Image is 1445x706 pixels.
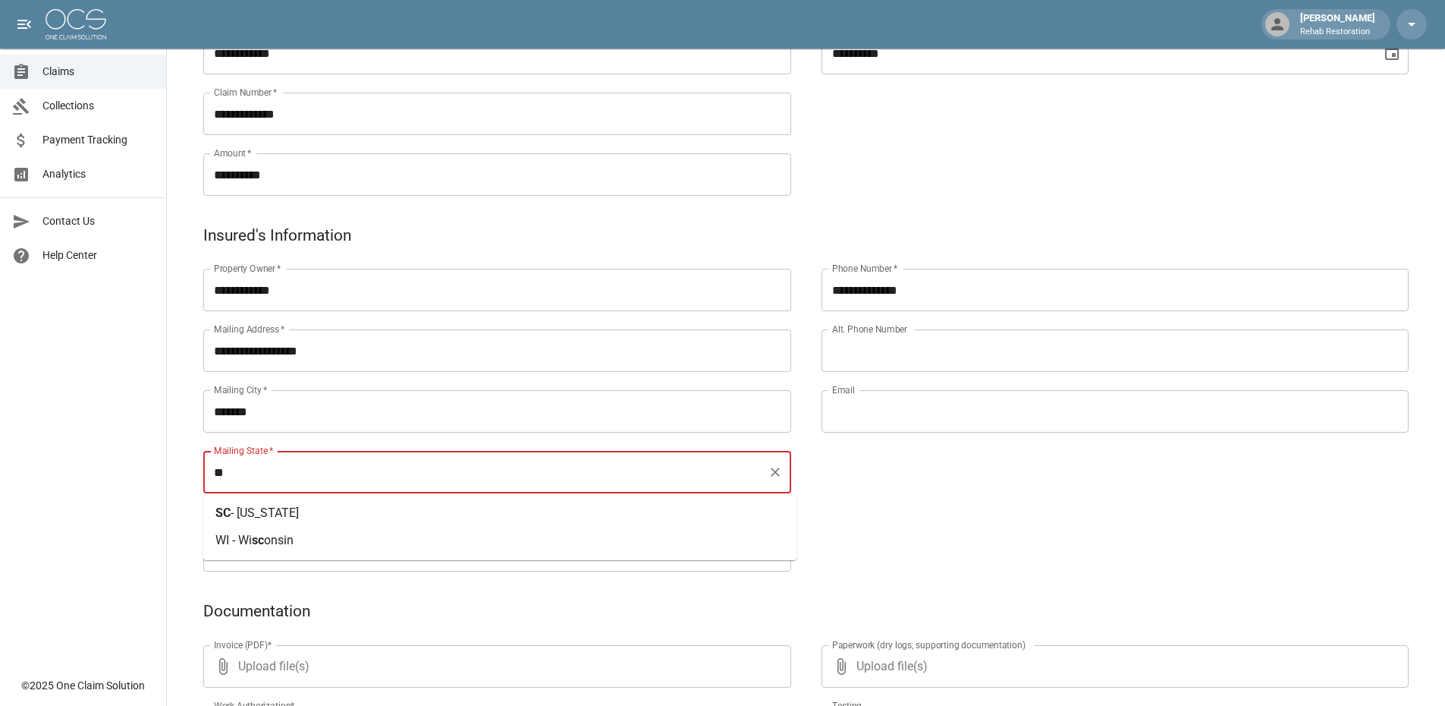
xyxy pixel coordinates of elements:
button: open drawer [9,9,39,39]
span: Collections [42,98,154,114]
label: Property Owner [214,262,281,275]
span: SC [215,506,231,520]
span: sc [252,533,264,547]
label: Amount [214,147,252,159]
button: Clear [765,462,786,483]
label: Email [832,383,855,396]
span: Payment Tracking [42,132,154,148]
span: Claims [42,64,154,80]
span: Analytics [42,166,154,182]
label: Mailing City [214,383,268,396]
span: Contact Us [42,213,154,229]
label: Claim Number [214,86,277,99]
label: Invoice (PDF)* [214,638,272,651]
span: - [US_STATE] [231,506,299,520]
span: Upload file(s) [238,645,750,688]
label: Mailing Address [214,323,284,336]
span: onsin [264,533,294,547]
button: Choose date, selected date is Jul 18, 2025 [1377,38,1407,68]
label: Phone Number [832,262,897,275]
label: Alt. Phone Number [832,323,907,336]
span: Upload file(s) [856,645,1368,688]
span: Help Center [42,247,154,263]
label: Mailing State [214,444,273,457]
label: Paperwork (dry logs, supporting documentation) [832,638,1026,651]
p: Rehab Restoration [1300,26,1375,39]
img: ocs-logo-white-transparent.png [46,9,106,39]
div: © 2025 One Claim Solution [21,678,145,693]
span: WI - Wi [215,533,252,547]
div: [PERSON_NAME] [1294,11,1381,38]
